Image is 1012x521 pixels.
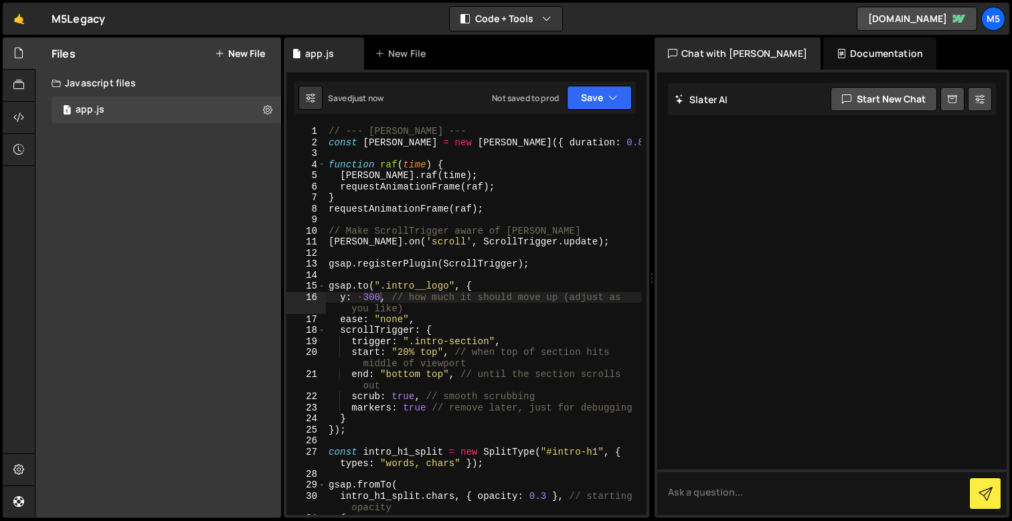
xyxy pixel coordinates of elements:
div: 17055/46915.js [52,96,281,123]
div: app.js [305,47,334,60]
div: 13 [286,258,326,270]
div: 1 [286,126,326,137]
h2: Files [52,46,76,61]
div: 24 [286,413,326,425]
div: 23 [286,402,326,414]
div: 14 [286,270,326,281]
div: 5 [286,170,326,181]
div: 25 [286,425,326,436]
div: 20 [286,347,326,369]
div: New File [375,47,431,60]
div: 30 [286,491,326,513]
div: 6 [286,181,326,193]
div: Chat with [PERSON_NAME] [655,38,821,70]
div: 17 [286,314,326,325]
div: 16 [286,292,326,314]
div: 15 [286,281,326,292]
div: just now [352,92,384,104]
a: [DOMAIN_NAME] [857,7,977,31]
a: M5 [981,7,1005,31]
span: 1 [63,106,71,117]
div: 3 [286,148,326,159]
div: 2 [286,137,326,149]
div: 19 [286,336,326,348]
div: 28 [286,469,326,480]
div: 11 [286,236,326,248]
div: 8 [286,204,326,215]
div: Saved [328,92,384,104]
div: 21 [286,369,326,391]
div: Documentation [823,38,936,70]
button: Code + Tools [450,7,562,31]
div: 10 [286,226,326,237]
div: app.js [76,104,104,116]
div: 29 [286,479,326,491]
div: Javascript files [35,70,281,96]
h2: Slater AI [675,93,728,106]
div: 12 [286,248,326,259]
div: Not saved to prod [492,92,559,104]
div: 22 [286,391,326,402]
button: New File [215,48,265,59]
div: 7 [286,192,326,204]
div: 27 [286,447,326,469]
div: 18 [286,325,326,336]
div: 26 [286,435,326,447]
button: Save [567,86,632,110]
button: Start new chat [831,87,937,111]
a: 🤙 [3,3,35,35]
div: 9 [286,214,326,226]
div: 4 [286,159,326,171]
div: M5Legacy [52,11,105,27]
